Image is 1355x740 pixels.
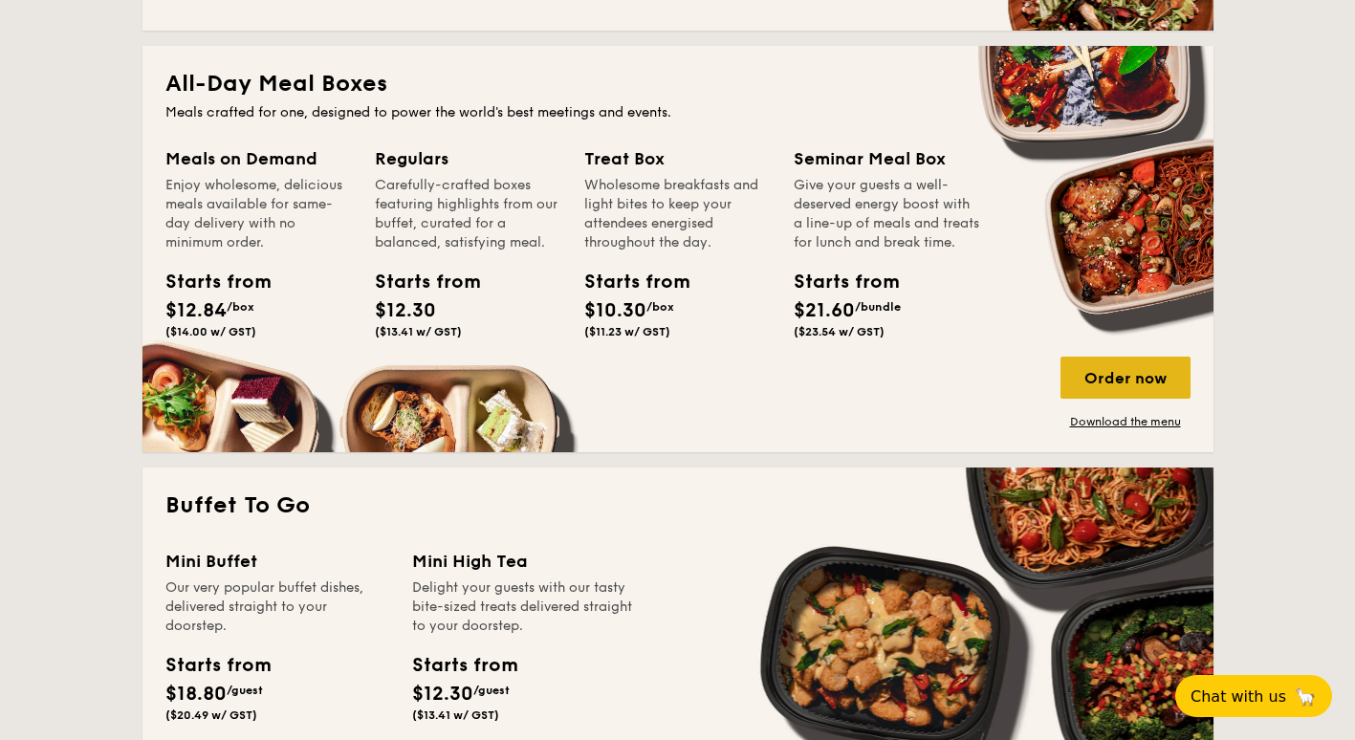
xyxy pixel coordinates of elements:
[412,683,473,706] span: $12.30
[165,325,256,338] span: ($14.00 w/ GST)
[375,299,436,322] span: $12.30
[584,145,771,172] div: Treat Box
[375,325,462,338] span: ($13.41 w/ GST)
[473,684,510,697] span: /guest
[165,268,251,296] div: Starts from
[412,651,516,680] div: Starts from
[412,578,636,636] div: Delight your guests with our tasty bite-sized treats delivered straight to your doorstep.
[584,325,670,338] span: ($11.23 w/ GST)
[1175,675,1332,717] button: Chat with us🦙
[794,299,855,322] span: $21.60
[1060,414,1191,429] a: Download the menu
[227,684,263,697] span: /guest
[165,103,1191,122] div: Meals crafted for one, designed to power the world's best meetings and events.
[584,268,670,296] div: Starts from
[165,683,227,706] span: $18.80
[375,176,561,252] div: Carefully-crafted boxes featuring highlights from our buffet, curated for a balanced, satisfying ...
[1294,686,1317,707] span: 🦙
[165,176,352,252] div: Enjoy wholesome, delicious meals available for same-day delivery with no minimum order.
[165,708,257,722] span: ($20.49 w/ GST)
[165,69,1191,99] h2: All-Day Meal Boxes
[375,268,461,296] div: Starts from
[412,708,499,722] span: ($13.41 w/ GST)
[794,268,880,296] div: Starts from
[855,300,901,314] span: /bundle
[794,325,885,338] span: ($23.54 w/ GST)
[165,651,270,680] div: Starts from
[165,299,227,322] span: $12.84
[1191,687,1286,706] span: Chat with us
[375,145,561,172] div: Regulars
[165,490,1191,521] h2: Buffet To Go
[165,145,352,172] div: Meals on Demand
[646,300,674,314] span: /box
[165,548,389,575] div: Mini Buffet
[1060,357,1191,399] div: Order now
[227,300,254,314] span: /box
[165,578,389,636] div: Our very popular buffet dishes, delivered straight to your doorstep.
[412,548,636,575] div: Mini High Tea
[794,145,980,172] div: Seminar Meal Box
[794,176,980,252] div: Give your guests a well-deserved energy boost with a line-up of meals and treats for lunch and br...
[584,299,646,322] span: $10.30
[584,176,771,252] div: Wholesome breakfasts and light bites to keep your attendees energised throughout the day.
